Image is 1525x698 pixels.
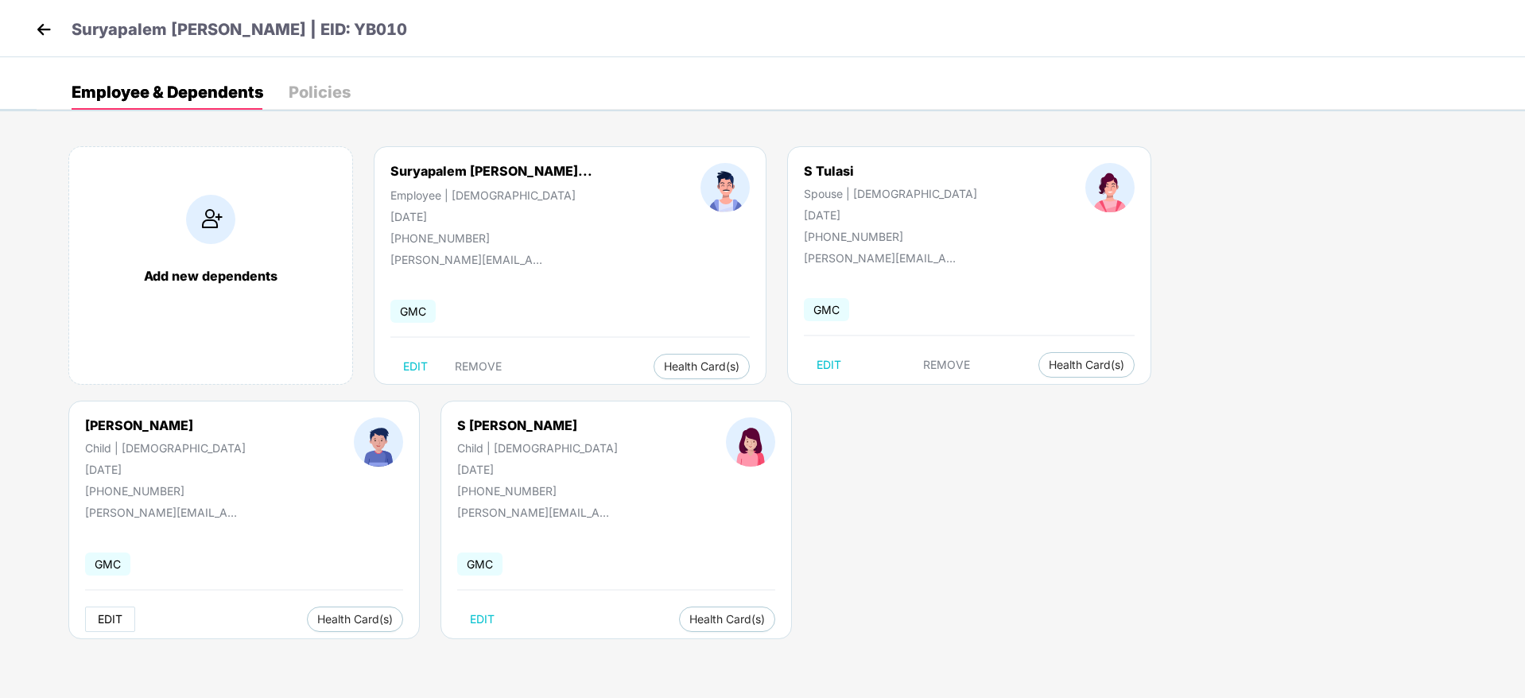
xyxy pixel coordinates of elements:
span: Health Card(s) [317,615,393,623]
div: [DATE] [390,210,592,223]
div: [PERSON_NAME][EMAIL_ADDRESS][DOMAIN_NAME] [804,251,963,265]
span: GMC [457,553,503,576]
div: Employee | [DEMOGRAPHIC_DATA] [390,188,592,202]
div: S Tulasi [804,163,977,179]
div: Spouse | [DEMOGRAPHIC_DATA] [804,187,977,200]
div: Add new dependents [85,268,336,284]
button: REMOVE [442,354,514,379]
span: Health Card(s) [1049,361,1124,369]
div: Suryapalem [PERSON_NAME]... [390,163,592,179]
span: REMOVE [923,359,970,371]
div: [PERSON_NAME] [85,417,246,433]
div: [PHONE_NUMBER] [804,230,977,243]
div: [DATE] [457,463,618,476]
img: back [32,17,56,41]
button: Health Card(s) [654,354,750,379]
span: EDIT [403,360,428,373]
img: profileImage [726,417,775,467]
span: Health Card(s) [664,363,739,370]
div: [PHONE_NUMBER] [85,484,246,498]
button: REMOVE [910,352,983,378]
button: EDIT [85,607,135,632]
span: EDIT [98,613,122,626]
div: Child | [DEMOGRAPHIC_DATA] [85,441,246,455]
span: GMC [85,553,130,576]
div: S [PERSON_NAME] [457,417,618,433]
div: [PHONE_NUMBER] [457,484,618,498]
img: addIcon [186,195,235,244]
p: Suryapalem [PERSON_NAME] | EID: YB010 [72,17,407,42]
img: profileImage [1085,163,1135,212]
button: EDIT [390,354,440,379]
button: Health Card(s) [1038,352,1135,378]
span: EDIT [817,359,841,371]
span: GMC [390,300,436,323]
img: profileImage [354,417,403,467]
button: Health Card(s) [307,607,403,632]
span: REMOVE [455,360,502,373]
div: Child | [DEMOGRAPHIC_DATA] [457,441,618,455]
div: [PERSON_NAME][EMAIL_ADDRESS][DOMAIN_NAME] [85,506,244,519]
button: EDIT [457,607,507,632]
div: Policies [289,84,351,100]
div: [PERSON_NAME][EMAIL_ADDRESS][DOMAIN_NAME] [390,253,549,266]
div: [PERSON_NAME][EMAIL_ADDRESS][DOMAIN_NAME] [457,506,616,519]
div: [DATE] [804,208,977,222]
span: GMC [804,298,849,321]
div: [DATE] [85,463,246,476]
span: EDIT [470,613,495,626]
button: EDIT [804,352,854,378]
span: Health Card(s) [689,615,765,623]
div: Employee & Dependents [72,84,263,100]
img: profileImage [700,163,750,212]
button: Health Card(s) [679,607,775,632]
div: [PHONE_NUMBER] [390,231,592,245]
